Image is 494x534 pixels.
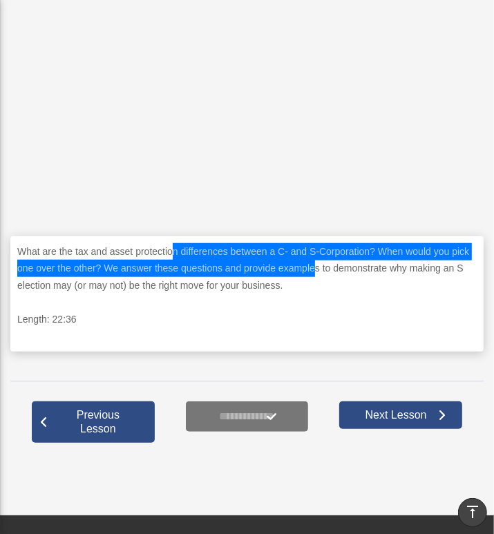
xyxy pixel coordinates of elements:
[354,408,438,422] span: Next Lesson
[17,243,477,294] p: What are the tax and asset protection differences between a C- and S-Corporation? When would you ...
[32,401,155,443] a: Previous Lesson
[339,401,462,429] a: Next Lesson
[17,311,477,328] p: Length: 22:36
[48,408,148,436] span: Previous Lesson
